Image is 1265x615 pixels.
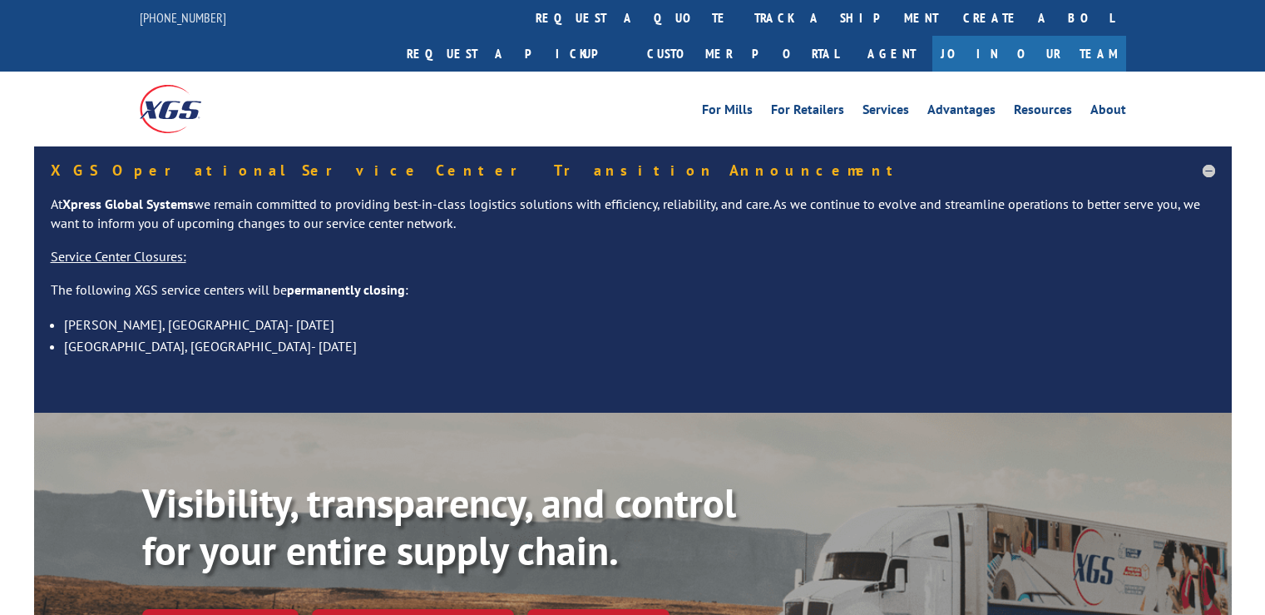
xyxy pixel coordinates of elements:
[51,248,186,265] u: Service Center Closures:
[1090,103,1126,122] a: About
[932,36,1126,72] a: Join Our Team
[862,103,909,122] a: Services
[140,9,226,26] a: [PHONE_NUMBER]
[851,36,932,72] a: Agent
[51,163,1215,178] h5: XGS Operational Service Center Transition Announcement
[142,477,736,577] b: Visibility, transparency, and control for your entire supply chain.
[287,281,405,298] strong: permanently closing
[51,280,1215,314] p: The following XGS service centers will be :
[635,36,851,72] a: Customer Portal
[771,103,844,122] a: For Retailers
[702,103,753,122] a: For Mills
[51,195,1215,248] p: At we remain committed to providing best-in-class logistics solutions with efficiency, reliabilit...
[64,314,1215,335] li: [PERSON_NAME], [GEOGRAPHIC_DATA]- [DATE]
[64,335,1215,357] li: [GEOGRAPHIC_DATA], [GEOGRAPHIC_DATA]- [DATE]
[62,196,194,212] strong: Xpress Global Systems
[1014,103,1072,122] a: Resources
[927,103,996,122] a: Advantages
[394,36,635,72] a: Request a pickup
